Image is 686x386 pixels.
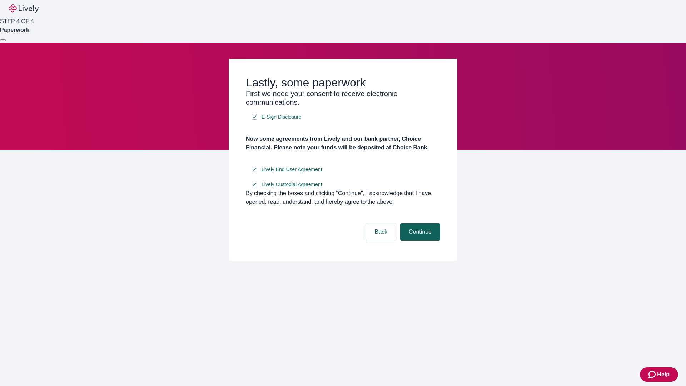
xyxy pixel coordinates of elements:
span: Lively End User Agreement [262,166,322,173]
span: Lively Custodial Agreement [262,181,322,188]
span: Help [657,370,670,379]
h4: Now some agreements from Lively and our bank partner, Choice Financial. Please note your funds wi... [246,135,440,152]
h2: Lastly, some paperwork [246,76,440,89]
img: Lively [9,4,39,13]
button: Zendesk support iconHelp [640,367,678,382]
span: E-Sign Disclosure [262,113,301,121]
a: e-sign disclosure document [260,165,324,174]
a: e-sign disclosure document [260,113,303,122]
a: e-sign disclosure document [260,180,324,189]
svg: Zendesk support icon [648,370,657,379]
button: Continue [400,223,440,241]
div: By checking the boxes and clicking “Continue", I acknowledge that I have opened, read, understand... [246,189,440,206]
button: Back [366,223,396,241]
h3: First we need your consent to receive electronic communications. [246,89,440,107]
